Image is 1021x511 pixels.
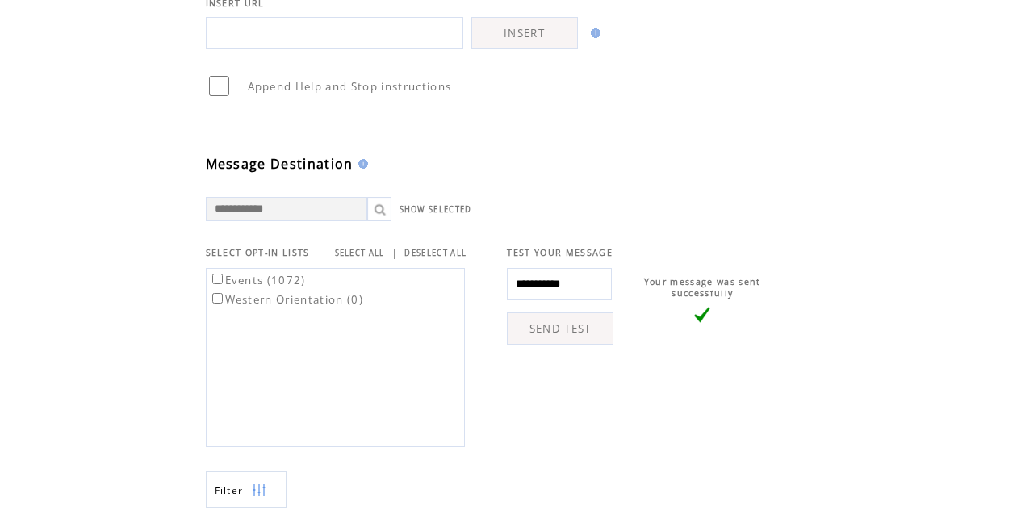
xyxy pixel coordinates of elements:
span: SELECT OPT-IN LISTS [206,247,310,258]
span: TEST YOUR MESSAGE [507,247,613,258]
img: help.gif [354,159,368,169]
span: Message Destination [206,155,354,173]
a: Filter [206,471,287,508]
span: Show filters [215,484,244,497]
a: SEND TEST [507,312,613,345]
span: | [391,245,398,260]
img: help.gif [586,28,600,38]
span: Append Help and Stop instructions [248,79,452,94]
a: SHOW SELECTED [400,204,472,215]
a: SELECT ALL [335,248,385,258]
input: Western Orientation (0) [212,293,223,304]
img: filters.png [252,472,266,509]
a: INSERT [471,17,578,49]
img: vLarge.png [694,307,710,323]
a: DESELECT ALL [404,248,467,258]
label: Western Orientation (0) [209,292,364,307]
span: Your message was sent successfully [644,276,761,299]
label: Events (1072) [209,273,306,287]
input: Events (1072) [212,274,223,284]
